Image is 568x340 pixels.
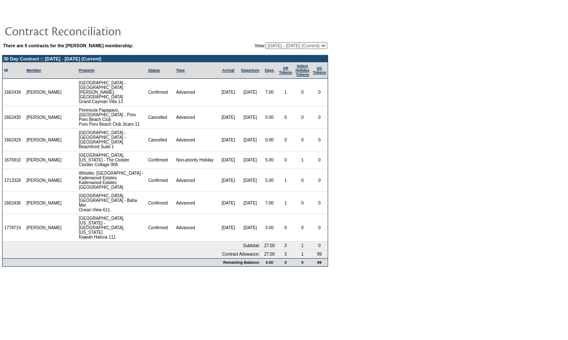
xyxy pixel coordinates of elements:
a: Status [148,68,160,72]
td: 5.00 [262,151,277,169]
td: 7.00 [262,79,277,106]
td: [PERSON_NAME] [25,214,63,242]
td: [DATE] [239,106,262,129]
td: 0 [294,106,311,129]
td: Cancelled [147,129,175,151]
a: Member [26,68,41,72]
td: 0 [311,106,328,129]
td: 3 [277,250,294,258]
td: [DATE] [217,129,239,151]
td: 3 [277,242,294,250]
td: [PERSON_NAME] [25,106,63,129]
td: 1662429 [3,129,25,151]
td: 27.00 [262,242,277,250]
td: [PERSON_NAME] [25,169,63,192]
td: 99 [311,258,328,266]
td: [DATE] [217,151,239,169]
td: 0.00 [262,129,277,151]
td: [DATE] [239,129,262,151]
td: Remaining Balance: [3,258,262,266]
td: 0 [294,169,311,192]
td: 0 [311,192,328,214]
td: [DATE] [217,192,239,214]
td: Advanced [174,169,217,192]
td: 7.00 [262,192,277,214]
td: 0 [311,79,328,106]
td: 1713328 [3,169,25,192]
td: 0 [311,151,328,169]
td: Id [3,62,25,79]
b: There are 5 contracts for the [PERSON_NAME] membership: [3,43,133,48]
td: Confirmed [147,192,175,214]
td: 0 [277,106,294,129]
td: [GEOGRAPHIC_DATA], [GEOGRAPHIC_DATA] - Baha Mar Ocean View 611 [77,192,147,214]
td: [GEOGRAPHIC_DATA], [US_STATE] - The Cloister Cloister Cottage 908 [77,151,147,169]
td: Contract Allowance: [3,250,262,258]
td: 1 [277,169,294,192]
td: [DATE] [217,106,239,129]
td: 0 [294,129,311,151]
td: [GEOGRAPHIC_DATA] - [GEOGRAPHIC_DATA] - [GEOGRAPHIC_DATA] Beachfront Suite 1 [77,129,147,151]
td: Peninsula Papagayo, [GEOGRAPHIC_DATA] - Poro Poro Beach Club Poro Poro Beach Club Jicaro 11 [77,106,147,129]
td: [DATE] [217,169,239,192]
td: Confirmed [147,214,175,242]
td: Confirmed [147,169,175,192]
td: Confirmed [147,151,175,169]
td: 0 [277,214,294,242]
td: Advanced [174,79,217,106]
td: 0 [294,214,311,242]
td: Advanced [174,106,217,129]
td: [PERSON_NAME] [25,79,63,106]
td: Advanced [174,214,217,242]
a: Select HolidayTokens [296,64,310,77]
a: SGTokens [313,66,326,75]
td: Whistler, [GEOGRAPHIC_DATA] - Kadenwood Estates Kadenwood Estates [GEOGRAPHIC_DATA] [77,169,147,192]
td: [DATE] [239,151,262,169]
td: 1662434 [3,79,25,106]
a: Departure [241,68,259,72]
td: Advanced [174,129,217,151]
td: [PERSON_NAME] [25,192,63,214]
td: 30 Day Contract :: [DATE] - [DATE] (Current) [3,55,328,62]
td: 3.00 [262,214,277,242]
td: 0 [277,129,294,151]
img: pgTtlContractReconciliation.gif [4,22,175,39]
a: Arrival [222,68,234,72]
td: [PERSON_NAME] [25,129,63,151]
td: 0 [311,242,328,250]
td: Subtotal: [3,242,262,250]
td: 0 [294,192,311,214]
td: 1 [277,192,294,214]
td: [GEOGRAPHIC_DATA] - [GEOGRAPHIC_DATA][PERSON_NAME], [GEOGRAPHIC_DATA] Grand Cayman Villa 13 [77,79,147,106]
a: ARTokens [279,66,292,75]
td: 5.00 [262,169,277,192]
td: 0 [311,214,328,242]
td: 1 [294,250,311,258]
td: [DATE] [239,214,262,242]
td: Non-priority Holiday [174,151,217,169]
td: [DATE] [239,79,262,106]
td: View: [211,42,327,49]
td: Confirmed [147,79,175,106]
td: [DATE] [217,214,239,242]
td: 0 [294,258,311,266]
td: [DATE] [239,192,262,214]
td: [DATE] [239,169,262,192]
td: 0 [311,169,328,192]
td: [GEOGRAPHIC_DATA], [US_STATE] - [GEOGRAPHIC_DATA], [US_STATE] Kiawah Halona 111 [77,214,147,242]
td: 1662436 [3,192,25,214]
td: 27.00 [262,250,277,258]
td: 0 [294,79,311,106]
a: Type [176,68,185,72]
a: Days [265,68,274,72]
td: 0.00 [262,258,277,266]
td: 1 [294,151,311,169]
td: 0 [311,129,328,151]
a: Property [79,68,95,72]
td: Cancelled [147,106,175,129]
td: Advanced [174,192,217,214]
td: 1676910 [3,151,25,169]
td: 0.00 [262,106,277,129]
td: 0 [277,258,294,266]
td: [PERSON_NAME] [25,151,63,169]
